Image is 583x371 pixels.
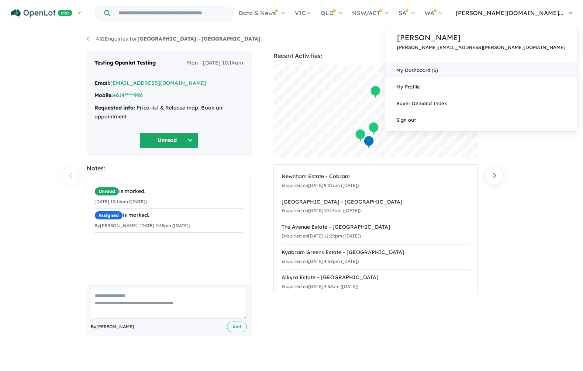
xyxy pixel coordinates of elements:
span: Testing Openlot Testing [94,59,156,67]
button: Add [227,322,247,332]
strong: Mobile: [94,92,113,98]
span: Mon - [DATE] 10:14am [187,59,243,67]
small: [DATE] 10:14am ([DATE]) [94,199,147,204]
small: Enquiried on [DATE] 10:14am ([DATE]) [282,208,361,213]
a: [PERSON_NAME] [397,32,565,43]
a: Buyer Demand Index [385,95,577,112]
strong: Requested info: [94,104,135,111]
button: Unread [139,132,199,148]
div: Map marker [368,122,379,135]
div: Newnham Estate - Cobram [282,172,470,181]
span: Unread [94,187,119,196]
div: Alkyra Estate - [GEOGRAPHIC_DATA] [282,273,470,282]
a: Newnham Estate - CobramEnquiried on[DATE] 9:22am ([DATE]) [282,169,470,194]
a: Alkyra Estate - [GEOGRAPHIC_DATA]Enquiried on[DATE] 4:53pm ([DATE]) [282,269,470,295]
span: Assigned [94,211,123,220]
a: My Dashboard (5) [385,62,577,79]
div: is marked. [94,211,243,220]
div: Map marker [355,129,366,142]
a: [EMAIL_ADDRESS][DOMAIN_NAME] [110,80,206,86]
input: Try estate name, suburb, builder or developer [112,5,232,21]
span: By [PERSON_NAME] [91,323,134,330]
img: Openlot PRO Logo White [11,9,72,18]
div: Recent Activities: [273,51,478,61]
div: Map marker [363,135,375,149]
small: By [PERSON_NAME] - [DATE] 2:48pm ([DATE]) [94,223,190,228]
span: My Profile [396,84,420,90]
a: My Profile [385,79,577,95]
div: Price-list & Release map, Book an appointment [94,104,243,121]
a: 432Enquiries for[GEOGRAPHIC_DATA] - [GEOGRAPHIC_DATA] [87,35,261,42]
nav: breadcrumb [87,35,496,44]
small: Enquiried on [DATE] 4:58pm ([DATE]) [282,259,359,264]
strong: Email: [94,80,110,86]
a: [PERSON_NAME][EMAIL_ADDRESS][PERSON_NAME][DOMAIN_NAME] [397,45,565,50]
div: The Avenue Estate - [GEOGRAPHIC_DATA] [282,223,470,232]
small: Enquiried on [DATE] 9:22am ([DATE]) [282,183,359,188]
div: [GEOGRAPHIC_DATA] - [GEOGRAPHIC_DATA] [282,198,470,207]
span: [PERSON_NAME][DOMAIN_NAME]... [456,9,563,17]
strong: [GEOGRAPHIC_DATA] - [GEOGRAPHIC_DATA] [137,35,261,42]
a: Kyabram Greens Estate - [GEOGRAPHIC_DATA]Enquiried on[DATE] 4:58pm ([DATE]) [282,244,470,270]
a: [GEOGRAPHIC_DATA] - [GEOGRAPHIC_DATA]Enquiried on[DATE] 10:14am ([DATE]) [282,194,470,219]
div: Map marker [370,85,381,99]
div: Notes: [87,163,251,173]
small: Enquiried on [DATE] 4:53pm ([DATE]) [282,284,358,289]
small: Enquiried on [DATE] 12:29pm ([DATE]) [282,233,361,239]
a: Sign out [385,112,577,128]
div: is marked. [94,187,243,196]
canvas: Map [273,65,478,157]
a: The Avenue Estate - [GEOGRAPHIC_DATA]Enquiried on[DATE] 12:29pm ([DATE]) [282,219,470,245]
div: Kyabram Greens Estate - [GEOGRAPHIC_DATA] [282,248,470,257]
